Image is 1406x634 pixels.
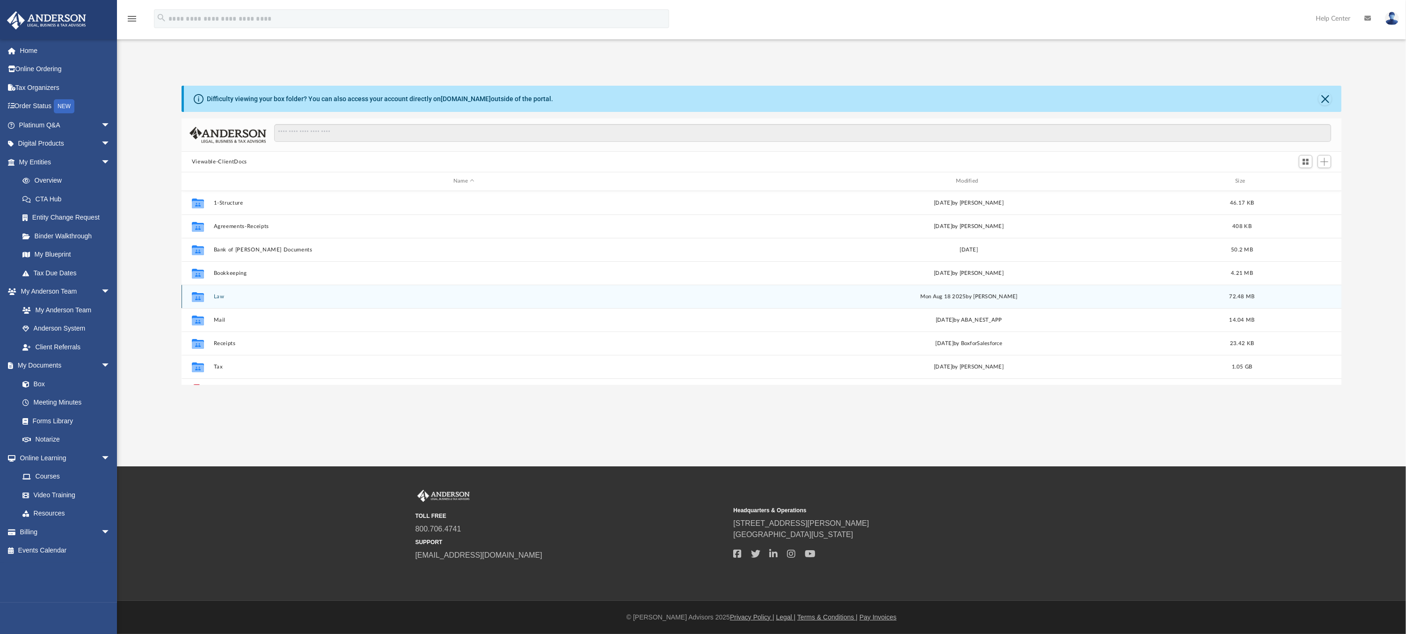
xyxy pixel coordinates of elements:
[1265,177,1330,185] div: id
[1299,155,1313,168] button: Switch to Grid View
[4,11,89,29] img: Anderson Advisors Platinum Portal
[7,282,120,301] a: My Anderson Teamarrow_drop_down
[156,13,167,23] i: search
[13,301,115,319] a: My Anderson Team
[1231,270,1253,275] span: 4.21 MB
[7,153,124,171] a: My Entitiesarrow_drop_down
[101,282,120,302] span: arrow_drop_down
[13,504,120,523] a: Resources
[718,199,1219,207] div: [DATE] by [PERSON_NAME]
[7,523,124,541] a: Billingarrow_drop_down
[718,222,1219,230] div: [DATE] by [PERSON_NAME]
[207,94,553,104] div: Difficulty viewing your box folder? You can also access your account directly on outside of the p...
[13,171,124,190] a: Overview
[126,18,138,24] a: menu
[213,247,714,253] button: Bank of [PERSON_NAME] Documents
[13,319,120,338] a: Anderson System
[7,449,120,467] a: Online Learningarrow_drop_down
[718,362,1219,371] div: [DATE] by [PERSON_NAME]
[54,99,74,113] div: NEW
[441,95,491,103] a: [DOMAIN_NAME]
[213,340,714,346] button: Receipts
[7,116,124,134] a: Platinum Q&Aarrow_drop_down
[1230,200,1254,205] span: 46.17 KB
[718,177,1219,185] div: Modified
[7,97,124,116] a: Order StatusNEW
[1232,223,1252,229] span: 408 KB
[213,270,714,276] button: Bookkeeping
[1319,92,1332,105] button: Close
[7,134,124,153] a: Digital Productsarrow_drop_down
[186,177,209,185] div: id
[101,134,120,154] span: arrow_drop_down
[192,158,247,166] button: Viewable-ClientDocs
[101,356,120,376] span: arrow_drop_down
[117,612,1406,622] div: © [PERSON_NAME] Advisors 2025
[718,292,1219,301] div: Mon Aug 18 2025 by [PERSON_NAME]
[13,338,120,356] a: Client Referrals
[182,191,1342,385] div: grid
[13,486,115,504] a: Video Training
[213,200,714,206] button: 1-Structure
[7,60,124,79] a: Online Ordering
[101,153,120,172] span: arrow_drop_down
[415,538,727,546] small: SUPPORT
[101,523,120,542] span: arrow_drop_down
[415,525,461,533] a: 800.706.4741
[13,190,124,208] a: CTA Hub
[718,339,1219,347] div: [DATE] by BoxforSalesforce
[718,269,1219,277] div: [DATE] by [PERSON_NAME]
[1229,294,1254,299] span: 72.48 MB
[13,227,124,245] a: Binder Walkthrough
[734,531,853,538] a: [GEOGRAPHIC_DATA][US_STATE]
[730,613,774,621] a: Privacy Policy |
[1223,177,1260,185] div: Size
[7,541,124,560] a: Events Calendar
[718,245,1219,254] div: [DATE]
[415,551,542,559] a: [EMAIL_ADDRESS][DOMAIN_NAME]
[415,490,472,502] img: Anderson Advisors Platinum Portal
[1318,155,1332,168] button: Add
[13,412,115,430] a: Forms Library
[213,364,714,370] button: Tax
[213,223,714,229] button: Agreements-Receipts
[7,41,124,60] a: Home
[126,13,138,24] i: menu
[101,116,120,135] span: arrow_drop_down
[776,613,796,621] a: Legal |
[1231,364,1252,369] span: 1.05 GB
[13,264,124,282] a: Tax Due Dates
[797,613,858,621] a: Terms & Conditions |
[213,317,714,323] button: Mail
[13,430,120,449] a: Notarize
[1230,340,1254,346] span: 23.42 KB
[7,78,124,97] a: Tax Organizers
[13,393,120,412] a: Meeting Minutes
[13,467,120,486] a: Courses
[1229,317,1254,322] span: 14.04 MB
[213,294,714,300] button: Law
[13,245,120,264] a: My Blueprint
[860,613,896,621] a: Pay Invoices
[734,506,1045,515] small: Headquarters & Operations
[7,356,120,375] a: My Documentsarrow_drop_down
[734,519,869,527] a: [STREET_ADDRESS][PERSON_NAME]
[718,316,1219,324] div: [DATE] by ABA_NEST_APP
[415,512,727,520] small: TOLL FREE
[1385,12,1399,25] img: User Pic
[274,124,1331,142] input: Search files and folders
[101,449,120,468] span: arrow_drop_down
[213,177,714,185] div: Name
[13,208,124,227] a: Entity Change Request
[1231,247,1253,252] span: 50.2 MB
[13,375,115,393] a: Box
